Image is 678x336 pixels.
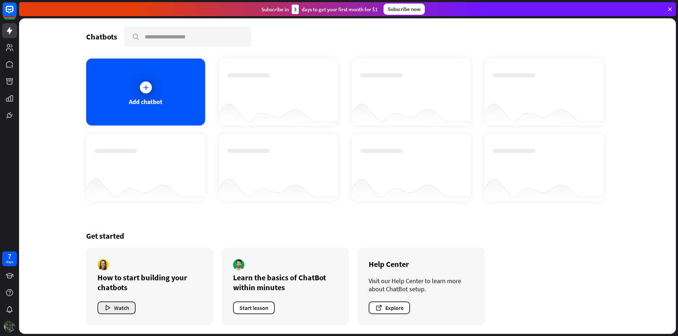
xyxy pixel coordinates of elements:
button: Watch [97,301,136,314]
a: 7 days [2,251,17,266]
div: 3 [292,5,299,14]
img: author [233,259,244,270]
div: Visit our Help Center to learn more about ChatBot setup. [369,277,473,293]
button: Open LiveChat chat widget [6,3,27,24]
div: 7 [8,253,11,259]
img: author [97,259,109,270]
div: How to start building your chatbots [97,273,202,292]
button: Explore [369,301,410,314]
div: Chatbots [86,32,117,42]
div: Add chatbot [129,98,162,106]
div: Subscribe in days to get your first month for $1 [261,5,378,14]
div: Subscribe now [383,4,425,15]
div: Help Center [369,259,473,269]
div: Get started [86,231,609,241]
div: Learn the basics of ChatBot within minutes [233,273,338,292]
div: days [6,259,13,264]
button: Start lesson [233,301,275,314]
